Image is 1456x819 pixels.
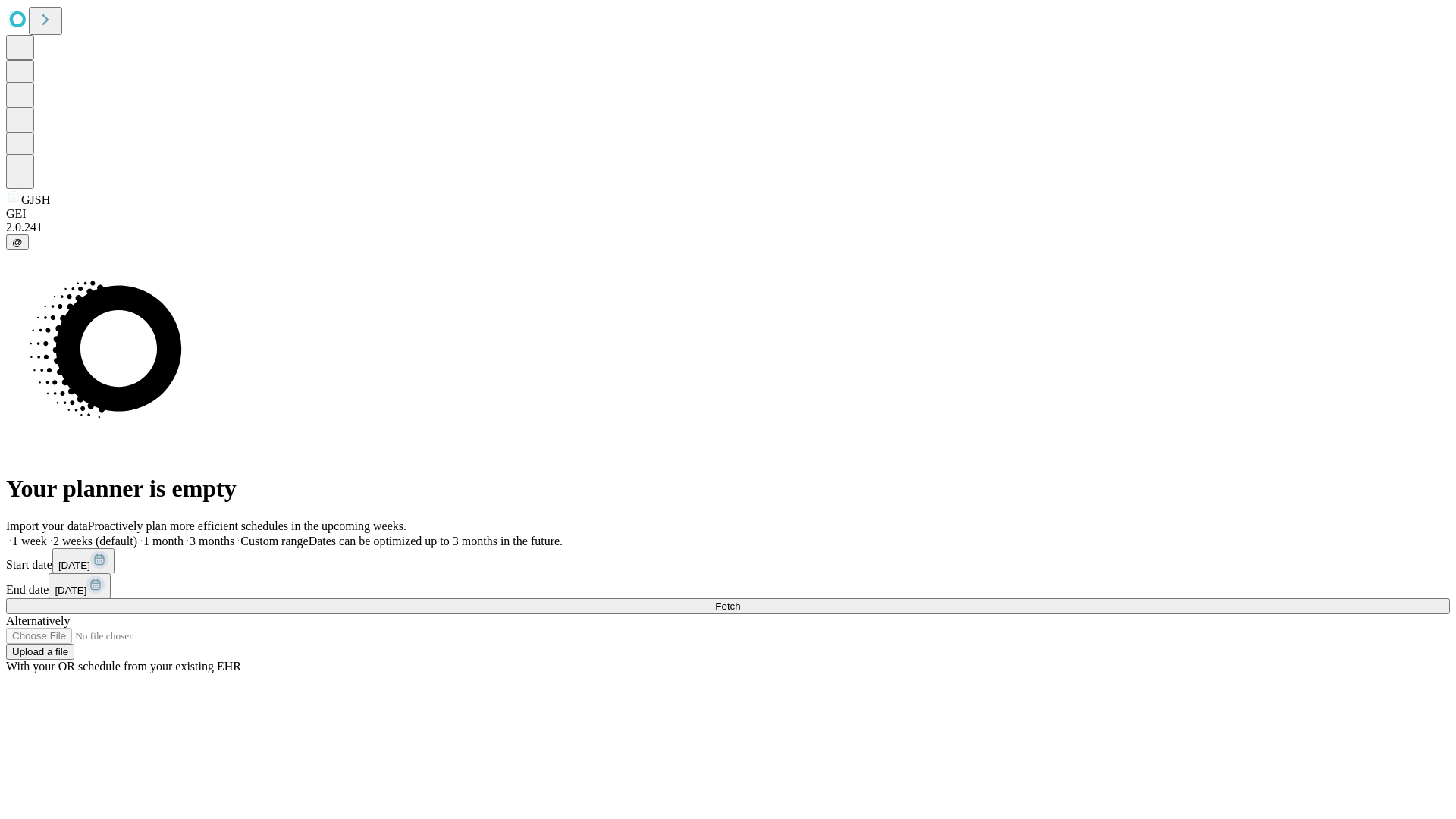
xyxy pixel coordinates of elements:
span: 2 weeks (default) [53,535,137,548]
span: [DATE] [58,560,90,571]
span: GJSH [21,193,50,206]
span: Dates can be optimized up to 3 months in the future. [309,535,563,548]
span: Alternatively [6,614,70,627]
div: 2.0.241 [6,221,1450,234]
div: Start date [6,548,1450,573]
button: Upload a file [6,644,74,660]
span: Fetch [715,601,740,612]
span: 1 week [12,535,47,548]
span: 3 months [190,535,234,548]
span: [DATE] [55,585,86,596]
button: [DATE] [52,548,115,573]
div: End date [6,573,1450,598]
span: 1 month [143,535,184,548]
span: Custom range [240,535,308,548]
button: @ [6,234,29,250]
div: GEI [6,207,1450,221]
button: [DATE] [49,573,111,598]
span: Proactively plan more efficient schedules in the upcoming weeks. [88,519,406,532]
button: Fetch [6,598,1450,614]
span: Import your data [6,519,88,532]
span: With your OR schedule from your existing EHR [6,660,241,673]
span: @ [12,237,23,248]
h1: Your planner is empty [6,475,1450,503]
